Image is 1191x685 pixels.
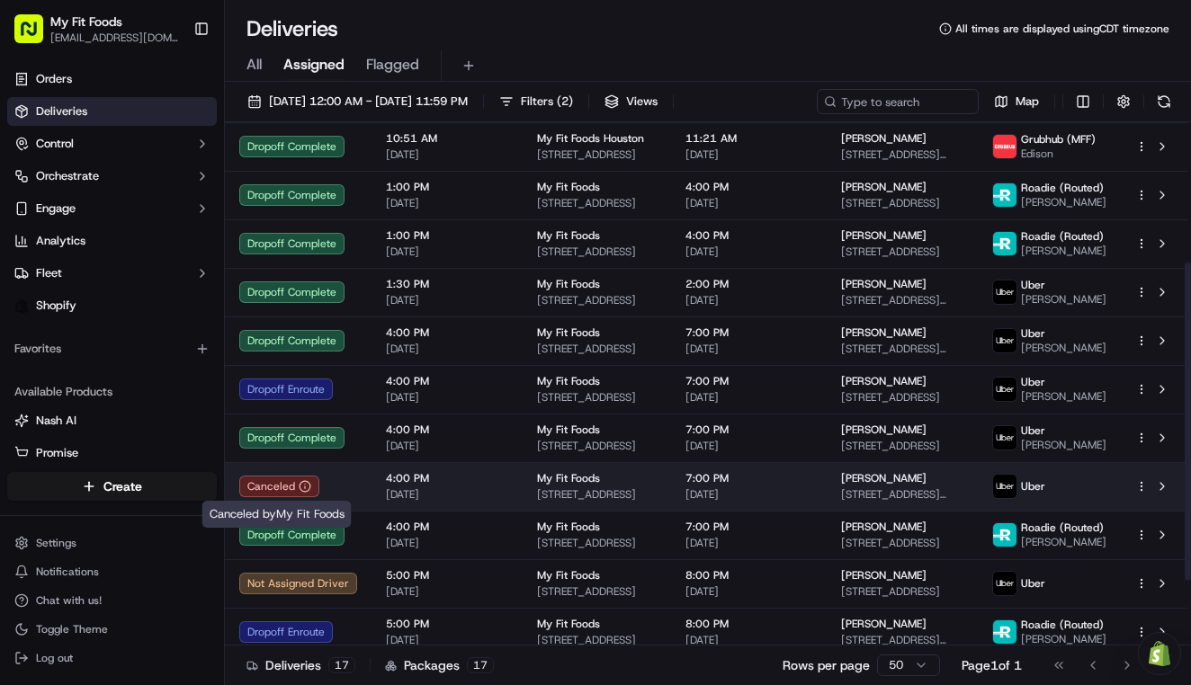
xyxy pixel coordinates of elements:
span: My Fit Foods [537,180,600,194]
div: Packages [385,656,494,674]
span: [STREET_ADDRESS] [841,536,963,550]
span: [STREET_ADDRESS] [537,342,657,356]
span: [STREET_ADDRESS][PERSON_NAME] [841,293,963,307]
span: 4:00 PM [386,471,508,485]
span: [PERSON_NAME] [841,423,927,437]
div: Favorites [7,334,217,363]
span: [DATE] [685,633,812,647]
div: Available Products [7,378,217,406]
a: Promise [14,445,210,461]
button: Orchestrate [7,162,217,191]
span: [STREET_ADDRESS] [537,487,657,502]
button: [DATE] 12:00 AM - [DATE] 11:59 PM [239,89,476,114]
span: [STREET_ADDRESS][US_STATE] [841,147,963,162]
span: Promise [36,445,78,461]
span: All times are displayed using CDT timezone [955,22,1169,36]
span: [PERSON_NAME] [841,131,927,146]
span: Roadie (Routed) [1021,618,1104,632]
span: My Fit Foods [537,228,600,243]
span: My Fit Foods [537,471,600,485]
span: Uber [1021,375,1045,389]
div: 💻 [152,262,166,277]
span: Knowledge Base [36,261,138,279]
span: [PERSON_NAME] [1021,195,1106,209]
span: [PERSON_NAME] [841,180,927,194]
span: [DATE] [386,390,508,405]
span: 5:00 PM [386,568,508,583]
span: Roadie (Routed) [1021,520,1104,535]
span: Uber [1021,479,1045,494]
a: Powered byPylon [127,304,218,318]
img: Shopify logo [14,298,29,313]
span: [DATE] [386,633,508,647]
span: [DATE] [386,245,508,259]
span: Assigned [283,54,345,76]
span: All [246,54,262,76]
span: 11:21 AM [685,131,812,146]
span: My Fit Foods [50,13,122,31]
span: [DATE] [685,536,812,550]
span: 4:00 PM [386,520,508,534]
button: Chat with us! [7,588,217,613]
span: My Fit Foods [537,617,600,631]
img: uber-new-logo.jpeg [993,426,1016,449]
span: 7:00 PM [685,325,812,340]
img: uber-new-logo.jpeg [993,329,1016,352]
img: uber-new-logo.jpeg [993,280,1016,304]
span: [STREET_ADDRESS] [537,584,657,599]
span: [PERSON_NAME] [841,568,927,583]
span: [DATE] [386,147,508,162]
span: [STREET_ADDRESS] [537,390,657,405]
span: Views [626,93,658,110]
button: Nash AI [7,406,217,435]
span: Uber [1021,423,1045,438]
span: [PERSON_NAME] [1021,438,1106,452]
span: Chat with us! [36,593,102,608]
button: Canceled [239,476,319,497]
span: My Fit Foods Houston [537,131,644,146]
span: [STREET_ADDRESS] [537,293,657,307]
span: [STREET_ADDRESS] [537,536,657,550]
span: Deliveries [36,103,87,120]
span: [PERSON_NAME] [1021,292,1106,307]
span: [STREET_ADDRESS][PERSON_NAME] [841,342,963,356]
span: [STREET_ADDRESS] [841,439,963,453]
span: [DATE] 12:00 AM - [DATE] 11:59 PM [269,93,468,110]
span: 1:00 PM [386,228,508,243]
span: 4:00 PM [386,423,508,437]
div: We're available if you need us! [61,190,228,204]
button: Log out [7,645,217,671]
span: 7:00 PM [685,423,812,437]
span: [PERSON_NAME] [841,325,927,340]
span: [PERSON_NAME] [1021,632,1106,646]
span: [DATE] [685,584,812,599]
span: 4:00 PM [386,374,508,388]
button: Start new chat [306,177,327,199]
button: [EMAIL_ADDRESS][DOMAIN_NAME] [50,31,179,45]
img: uber-new-logo.jpeg [993,475,1016,498]
span: [DATE] [685,245,812,259]
span: 4:00 PM [685,180,812,194]
img: uber-new-logo.jpeg [993,572,1016,595]
div: 17 [328,657,355,673]
span: [STREET_ADDRESS] [841,196,963,210]
span: 7:00 PM [685,520,812,534]
span: [STREET_ADDRESS] [537,633,657,647]
span: My Fit Foods [537,277,600,291]
button: Promise [7,439,217,467]
span: 1:00 PM [386,180,508,194]
p: Welcome 👋 [18,72,327,101]
span: 4:00 PM [685,228,812,243]
img: roadie-logo-v2.jpg [993,620,1016,644]
span: 2:00 PM [685,277,812,291]
span: [DATE] [685,196,812,210]
img: Nash [18,18,54,54]
span: 8:00 PM [685,568,812,583]
span: 10:51 AM [386,131,508,146]
span: [PERSON_NAME] [1021,244,1106,258]
a: 📗Knowledge Base [11,254,145,286]
span: My Fit Foods [537,423,600,437]
button: Map [986,89,1047,114]
span: [DATE] [685,390,812,405]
